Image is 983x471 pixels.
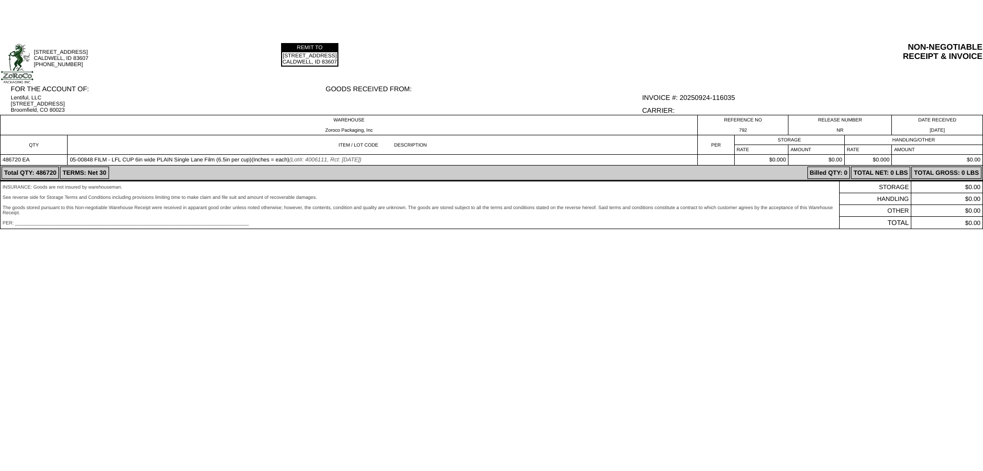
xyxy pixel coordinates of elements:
[1,155,68,166] td: 486720 EA
[892,145,983,155] td: AMOUNT
[911,181,983,193] td: $0.00
[839,193,911,205] td: HANDLING
[2,167,59,179] td: Total QTY: 486720
[282,44,338,51] td: REMIT TO
[1,43,34,84] img: logoSmallFull.jpg
[68,135,698,155] td: ITEM / LOT CODE DESCRIPTION
[839,181,911,193] td: STORAGE
[577,43,982,62] div: NON-NEGOTIABLE RECEIPT & INVOICE
[282,52,338,66] td: [STREET_ADDRESS] CALDWELL, ID 83607
[642,107,982,114] div: CARRIER:
[68,155,698,166] td: 05-00848 FILM - LFL CUP 6in wide PLAIN Single Lane Film (6.5in per cup)(Inches = each)
[734,145,788,155] td: RATE
[698,115,788,135] td: REFERENCE NO 792
[734,155,788,166] td: $0.000
[844,135,982,145] td: HANDLING/OTHER
[911,205,983,217] td: $0.00
[60,167,109,179] td: TERMS: Net 30
[1,135,68,155] td: QTY
[788,115,892,135] td: RELEASE NUMBER NR
[3,185,837,226] div: INSURANCE: Goods are not insured by warehouseman. See reverse side for Storage Terms and Conditio...
[851,167,910,179] td: TOTAL NET: 0 LBS
[911,167,981,179] td: TOTAL GROSS: 0 LBS
[911,193,983,205] td: $0.00
[911,217,983,229] td: $0.00
[788,145,845,155] td: AMOUNT
[11,85,325,93] div: FOR THE ACCOUNT OF:
[844,145,891,155] td: RATE
[839,217,911,229] td: TOTAL
[788,155,845,166] td: $0.00
[642,94,982,101] div: INVOICE #: 20250924-116035
[807,167,850,179] td: Billed QTY: 0
[892,115,983,135] td: DATE RECEIVED [DATE]
[892,155,983,166] td: $0.00
[289,157,361,163] span: (Lot#: 4006111, Rct: [DATE])
[734,135,844,145] td: STORAGE
[698,135,734,155] td: PER
[839,205,911,217] td: OTHER
[326,85,641,93] div: GOODS RECEIVED FROM:
[11,95,325,113] div: Lentiful, LLC [STREET_ADDRESS] Broomfield, CO 80023
[1,115,698,135] td: WAREHOUSE Zoroco Packaging, Inc
[844,155,891,166] td: $0.000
